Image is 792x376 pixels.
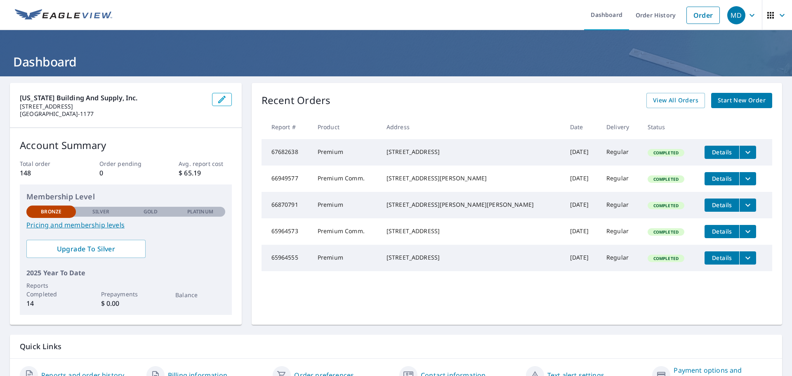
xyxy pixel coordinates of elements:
[705,146,739,159] button: detailsBtn-67682638
[101,290,151,298] p: Prepayments
[26,268,225,278] p: 2025 Year To Date
[311,218,380,245] td: Premium Comm.
[262,166,311,192] td: 66949577
[92,208,110,215] p: Silver
[311,115,380,139] th: Product
[311,139,380,166] td: Premium
[718,95,766,106] span: Start New Order
[648,255,684,261] span: Completed
[387,253,557,262] div: [STREET_ADDRESS]
[648,229,684,235] span: Completed
[262,139,311,166] td: 67682638
[739,251,756,265] button: filesDropdownBtn-65964555
[739,225,756,238] button: filesDropdownBtn-65964573
[26,298,76,308] p: 14
[311,192,380,218] td: Premium
[705,172,739,185] button: detailsBtn-66949577
[262,218,311,245] td: 65964573
[709,175,734,182] span: Details
[653,95,698,106] span: View All Orders
[101,298,151,308] p: $ 0.00
[20,103,205,110] p: [STREET_ADDRESS]
[262,115,311,139] th: Report #
[144,208,158,215] p: Gold
[262,93,331,108] p: Recent Orders
[20,341,772,352] p: Quick Links
[26,191,225,202] p: Membership Level
[179,159,231,168] p: Avg. report cost
[600,139,641,166] td: Regular
[20,138,232,153] p: Account Summary
[709,201,734,209] span: Details
[641,115,698,139] th: Status
[563,218,600,245] td: [DATE]
[686,7,720,24] a: Order
[311,245,380,271] td: Premium
[646,93,705,108] a: View All Orders
[387,227,557,235] div: [STREET_ADDRESS]
[739,172,756,185] button: filesDropdownBtn-66949577
[648,176,684,182] span: Completed
[262,245,311,271] td: 65964555
[175,291,225,299] p: Balance
[33,244,139,253] span: Upgrade To Silver
[563,245,600,271] td: [DATE]
[26,240,146,258] a: Upgrade To Silver
[99,159,152,168] p: Order pending
[709,148,734,156] span: Details
[600,115,641,139] th: Delivery
[179,168,231,178] p: $ 65.19
[387,174,557,182] div: [STREET_ADDRESS][PERSON_NAME]
[563,192,600,218] td: [DATE]
[26,281,76,298] p: Reports Completed
[709,227,734,235] span: Details
[705,199,739,212] button: detailsBtn-66870791
[727,6,745,24] div: MD
[648,203,684,208] span: Completed
[20,159,73,168] p: Total order
[600,192,641,218] td: Regular
[26,220,225,230] a: Pricing and membership levels
[563,139,600,166] td: [DATE]
[563,166,600,192] td: [DATE]
[600,166,641,192] td: Regular
[600,245,641,271] td: Regular
[20,93,205,103] p: [US_STATE] Building And Supply, Inc.
[99,168,152,178] p: 0
[600,218,641,245] td: Regular
[387,148,557,156] div: [STREET_ADDRESS]
[380,115,563,139] th: Address
[648,150,684,156] span: Completed
[187,208,213,215] p: Platinum
[739,146,756,159] button: filesDropdownBtn-67682638
[20,168,73,178] p: 148
[563,115,600,139] th: Date
[262,192,311,218] td: 66870791
[711,93,772,108] a: Start New Order
[387,201,557,209] div: [STREET_ADDRESS][PERSON_NAME][PERSON_NAME]
[705,225,739,238] button: detailsBtn-65964573
[10,53,782,70] h1: Dashboard
[739,199,756,212] button: filesDropdownBtn-66870791
[311,166,380,192] td: Premium Comm.
[41,208,61,215] p: Bronze
[15,9,112,21] img: EV Logo
[709,254,734,262] span: Details
[705,251,739,265] button: detailsBtn-65964555
[20,110,205,118] p: [GEOGRAPHIC_DATA]-1177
